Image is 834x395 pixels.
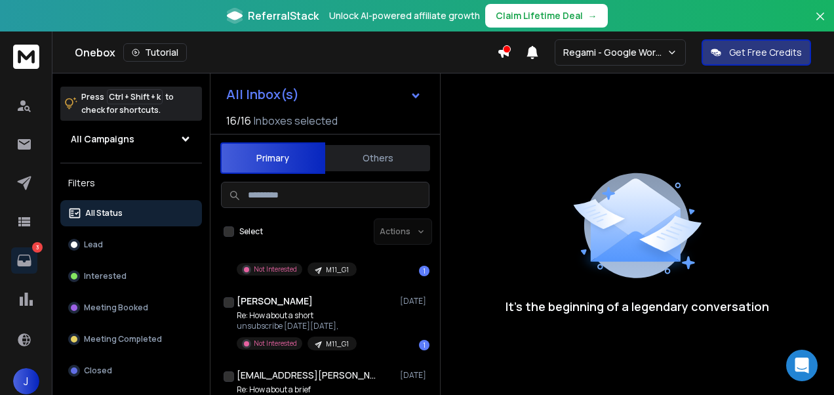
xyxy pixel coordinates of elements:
[237,310,357,321] p: Re: How about a short
[60,295,202,321] button: Meeting Booked
[702,39,811,66] button: Get Free Credits
[226,88,299,101] h1: All Inbox(s)
[60,326,202,352] button: Meeting Completed
[216,81,432,108] button: All Inbox(s)
[84,334,162,344] p: Meeting Completed
[84,239,103,250] p: Lead
[123,43,187,62] button: Tutorial
[237,321,357,331] p: unsubscribe [DATE][DATE],
[239,226,263,237] label: Select
[326,265,349,275] p: M11_G1
[812,8,829,39] button: Close banner
[11,247,37,274] a: 3
[60,263,202,289] button: Interested
[419,340,429,350] div: 1
[71,133,134,146] h1: All Campaigns
[13,368,39,394] button: J
[84,302,148,313] p: Meeting Booked
[563,46,667,59] p: Regami - Google Workspace
[329,9,480,22] p: Unlock AI-powered affiliate growth
[107,89,163,104] span: Ctrl + Shift + k
[60,200,202,226] button: All Status
[237,369,381,382] h1: [EMAIL_ADDRESS][PERSON_NAME][DOMAIN_NAME]
[60,174,202,192] h3: Filters
[325,144,430,173] button: Others
[81,91,174,117] p: Press to check for shortcuts.
[506,297,769,316] p: It’s the beginning of a legendary conversation
[485,4,608,28] button: Claim Lifetime Deal→
[729,46,802,59] p: Get Free Credits
[226,113,251,129] span: 16 / 16
[326,339,349,349] p: M11_G1
[248,8,319,24] span: ReferralStack
[419,266,429,276] div: 1
[237,385,364,395] p: Re: How about a brief
[254,113,338,129] h3: Inboxes selected
[254,339,297,348] p: Not Interested
[60,232,202,258] button: Lead
[75,43,497,62] div: Onebox
[60,126,202,152] button: All Campaigns
[84,271,127,281] p: Interested
[786,350,818,381] div: Open Intercom Messenger
[254,264,297,274] p: Not Interested
[237,295,313,308] h1: [PERSON_NAME]
[84,365,112,376] p: Closed
[588,9,597,22] span: →
[400,370,429,381] p: [DATE]
[60,358,202,384] button: Closed
[85,208,123,218] p: All Status
[220,142,325,174] button: Primary
[400,296,429,306] p: [DATE]
[32,242,43,253] p: 3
